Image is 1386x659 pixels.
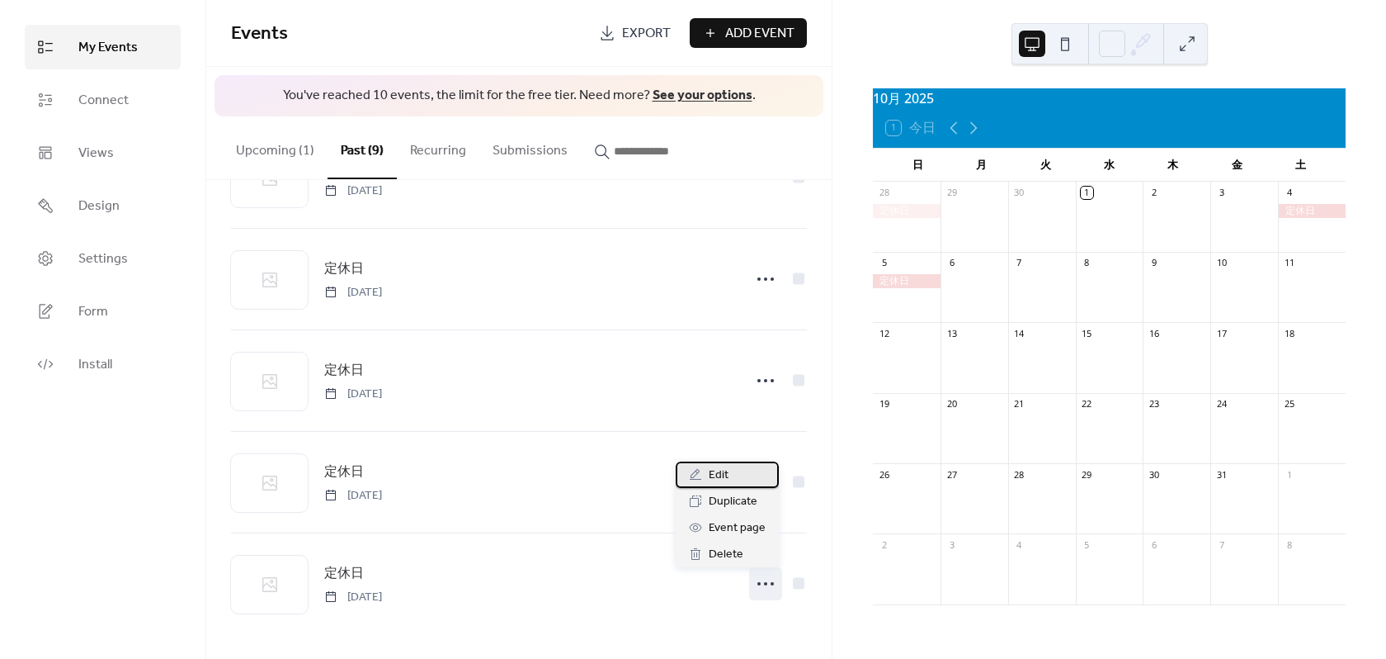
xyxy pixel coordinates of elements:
[324,462,364,482] span: 定休日
[1278,204,1346,218] div: 定休日
[78,302,108,322] span: Form
[945,187,958,199] div: 29
[479,116,581,178] button: Submissions
[324,462,364,483] a: 定休日
[1013,468,1025,481] div: 28
[873,274,940,288] div: 定休日
[1141,149,1204,182] div: 木
[1283,468,1295,481] div: 1
[78,38,138,58] span: My Events
[709,519,766,538] span: Event page
[324,258,364,280] a: 定休日
[1081,327,1093,339] div: 15
[873,88,1346,108] div: 10月 2025
[231,87,807,105] span: You've reached 10 events, the limit for the free tier. Need more? .
[1081,468,1093,481] div: 29
[324,564,364,584] span: 定休日
[324,589,382,606] span: [DATE]
[945,327,958,339] div: 13
[1081,257,1093,269] div: 8
[324,487,382,505] span: [DATE]
[709,545,743,565] span: Delete
[25,78,181,122] a: Connect
[653,83,752,108] a: See your options
[25,183,181,228] a: Design
[945,398,958,410] div: 20
[878,398,890,410] div: 19
[1081,538,1093,551] div: 5
[1148,257,1160,269] div: 9
[324,183,382,200] span: [DATE]
[78,249,128,269] span: Settings
[25,25,181,69] a: My Events
[397,116,479,178] button: Recurring
[1215,398,1228,410] div: 24
[324,360,364,382] a: 定休日
[328,116,397,179] button: Past (9)
[945,468,958,481] div: 27
[78,355,112,375] span: Install
[1215,257,1228,269] div: 10
[1283,327,1295,339] div: 18
[878,468,890,481] div: 26
[1013,398,1025,410] div: 21
[324,361,364,381] span: 定休日
[1148,187,1160,199] div: 2
[25,342,181,386] a: Install
[231,16,288,52] span: Events
[1204,149,1268,182] div: 金
[1013,187,1025,199] div: 30
[1014,149,1077,182] div: 火
[878,257,890,269] div: 5
[945,257,958,269] div: 6
[324,386,382,403] span: [DATE]
[1215,468,1228,481] div: 31
[1077,149,1141,182] div: 水
[1081,398,1093,410] div: 22
[1283,538,1295,551] div: 8
[1215,538,1228,551] div: 7
[587,18,683,48] a: Export
[1283,257,1295,269] div: 11
[1148,398,1160,410] div: 23
[1013,538,1025,551] div: 4
[1081,187,1093,199] div: 1
[1215,327,1228,339] div: 17
[25,289,181,334] a: Form
[324,259,364,279] span: 定休日
[709,492,757,512] span: Duplicate
[324,563,364,585] a: 定休日
[1013,257,1025,269] div: 7
[873,204,940,218] div: 定休日
[25,130,181,175] a: Views
[1148,538,1160,551] div: 6
[1148,327,1160,339] div: 16
[1148,468,1160,481] div: 30
[78,144,114,164] span: Views
[25,236,181,281] a: Settings
[878,187,890,199] div: 28
[1269,149,1332,182] div: 土
[878,327,890,339] div: 12
[1215,187,1228,199] div: 3
[78,197,120,216] span: Design
[945,538,958,551] div: 3
[324,284,382,301] span: [DATE]
[878,538,890,551] div: 2
[1283,398,1295,410] div: 25
[622,24,671,44] span: Export
[886,149,950,182] div: 日
[950,149,1013,182] div: 月
[78,91,129,111] span: Connect
[709,466,728,486] span: Edit
[1283,187,1295,199] div: 4
[223,116,328,178] button: Upcoming (1)
[1013,327,1025,339] div: 14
